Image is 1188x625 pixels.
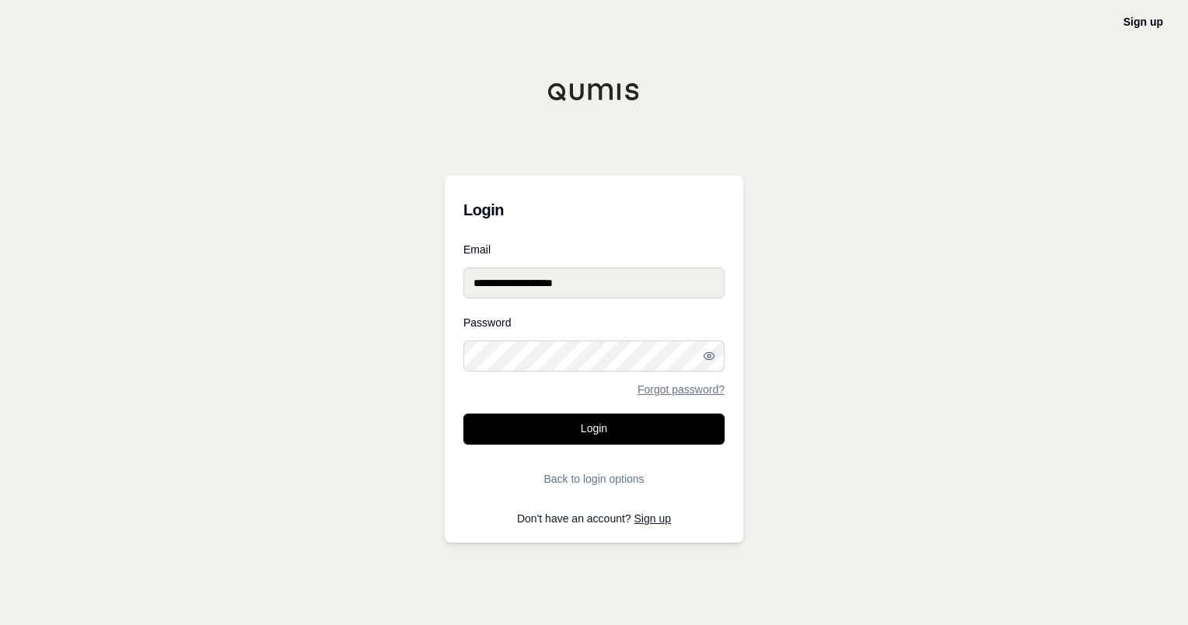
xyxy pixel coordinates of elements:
[1123,16,1163,28] a: Sign up
[638,384,725,395] a: Forgot password?
[463,317,725,328] label: Password
[463,244,725,255] label: Email
[463,414,725,445] button: Login
[634,512,671,525] a: Sign up
[463,194,725,225] h3: Login
[463,513,725,524] p: Don't have an account?
[463,463,725,494] button: Back to login options
[547,82,641,101] img: Qumis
